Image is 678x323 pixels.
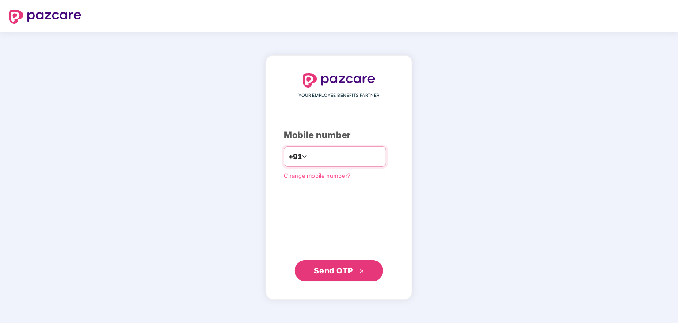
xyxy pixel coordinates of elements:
[314,266,353,275] span: Send OTP
[359,269,365,274] span: double-right
[289,151,302,162] span: +91
[284,128,394,142] div: Mobile number
[284,172,350,179] a: Change mobile number?
[299,92,380,99] span: YOUR EMPLOYEE BENEFITS PARTNER
[303,73,375,88] img: logo
[9,10,81,24] img: logo
[295,260,383,281] button: Send OTPdouble-right
[302,154,307,159] span: down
